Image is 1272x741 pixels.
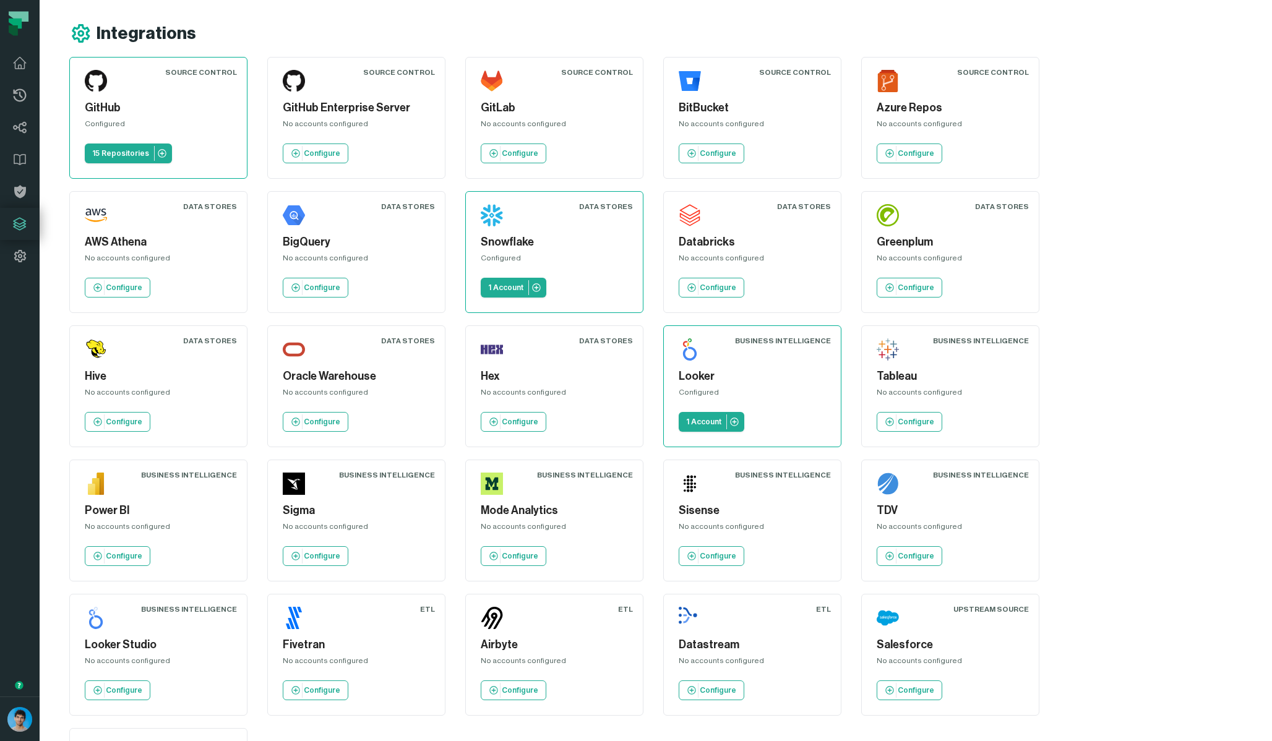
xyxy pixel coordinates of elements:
div: No accounts configured [85,521,232,536]
h5: Salesforce [877,636,1024,653]
p: Configure [898,283,934,293]
img: BigQuery [283,204,305,226]
div: Source Control [363,67,435,77]
div: Business Intelligence [141,470,237,480]
div: No accounts configured [679,119,826,134]
a: 15 Repositories [85,143,172,163]
img: Azure Repos [877,70,899,92]
img: Looker Studio [85,607,107,629]
h5: Airbyte [481,636,628,653]
h5: Hive [85,368,232,385]
h5: Tableau [877,368,1024,385]
a: Configure [85,680,150,700]
img: GitHub Enterprise Server [283,70,305,92]
img: BitBucket [679,70,701,92]
p: Configure [898,551,934,561]
p: Configure [502,685,538,695]
div: Data Stores [183,202,237,212]
p: Configure [700,551,736,561]
div: No accounts configured [877,253,1024,268]
h5: Power BI [85,502,232,519]
img: Greenplum [877,204,899,226]
img: Fivetran [283,607,305,629]
img: Tableau [877,338,899,361]
div: No accounts configured [283,521,430,536]
p: Configure [898,148,934,158]
div: Configured [679,387,826,402]
div: Source Control [165,67,237,77]
a: 1 Account [679,412,744,432]
a: Configure [877,412,942,432]
div: ETL [420,604,435,614]
div: Configured [481,253,628,268]
div: Business Intelligence [933,336,1029,346]
h5: Azure Repos [877,100,1024,116]
div: Tooltip anchor [14,680,25,691]
img: Power BI [85,473,107,495]
h5: GitHub [85,100,232,116]
a: Configure [877,680,942,700]
a: Configure [877,278,942,298]
div: No accounts configured [283,656,430,670]
p: 1 Account [488,283,523,293]
div: ETL [618,604,633,614]
div: No accounts configured [85,656,232,670]
div: Source Control [957,67,1029,77]
img: Mode Analytics [481,473,503,495]
div: Data Stores [579,202,633,212]
h5: Snowflake [481,234,628,251]
h5: Sigma [283,502,430,519]
p: Configure [304,283,340,293]
a: Configure [679,278,744,298]
div: Data Stores [777,202,831,212]
div: No accounts configured [877,119,1024,134]
h5: GitHub Enterprise Server [283,100,430,116]
img: TDV [877,473,899,495]
img: Databricks [679,204,701,226]
a: Configure [283,278,348,298]
p: Configure [700,685,736,695]
img: GitHub [85,70,107,92]
p: Configure [502,551,538,561]
div: Business Intelligence [735,470,831,480]
a: Configure [283,412,348,432]
h5: Fivetran [283,636,430,653]
div: No accounts configured [481,387,628,402]
img: Snowflake [481,204,503,226]
div: Business Intelligence [537,470,633,480]
div: No accounts configured [679,521,826,536]
h5: Databricks [679,234,826,251]
div: No accounts configured [283,119,430,134]
div: No accounts configured [877,656,1024,670]
a: Configure [85,412,150,432]
a: Configure [481,412,546,432]
div: Upstream Source [953,604,1029,614]
p: Configure [700,148,736,158]
img: Airbyte [481,607,503,629]
h5: Datastream [679,636,826,653]
div: No accounts configured [481,521,628,536]
div: Data Stores [975,202,1029,212]
div: No accounts configured [85,387,232,402]
div: Data Stores [381,202,435,212]
div: Source Control [759,67,831,77]
p: Configure [304,685,340,695]
div: No accounts configured [679,253,826,268]
h5: Hex [481,368,628,385]
img: GitLab [481,70,503,92]
a: Configure [481,680,546,700]
a: 1 Account [481,278,546,298]
p: 15 Repositories [92,148,149,158]
div: No accounts configured [481,656,628,670]
div: Source Control [561,67,633,77]
p: Configure [700,283,736,293]
div: Data Stores [381,336,435,346]
div: Data Stores [579,336,633,346]
h5: TDV [877,502,1024,519]
h5: Oracle Warehouse [283,368,430,385]
div: No accounts configured [877,521,1024,536]
a: Configure [85,278,150,298]
h5: Greenplum [877,234,1024,251]
h5: Mode Analytics [481,502,628,519]
div: Data Stores [183,336,237,346]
